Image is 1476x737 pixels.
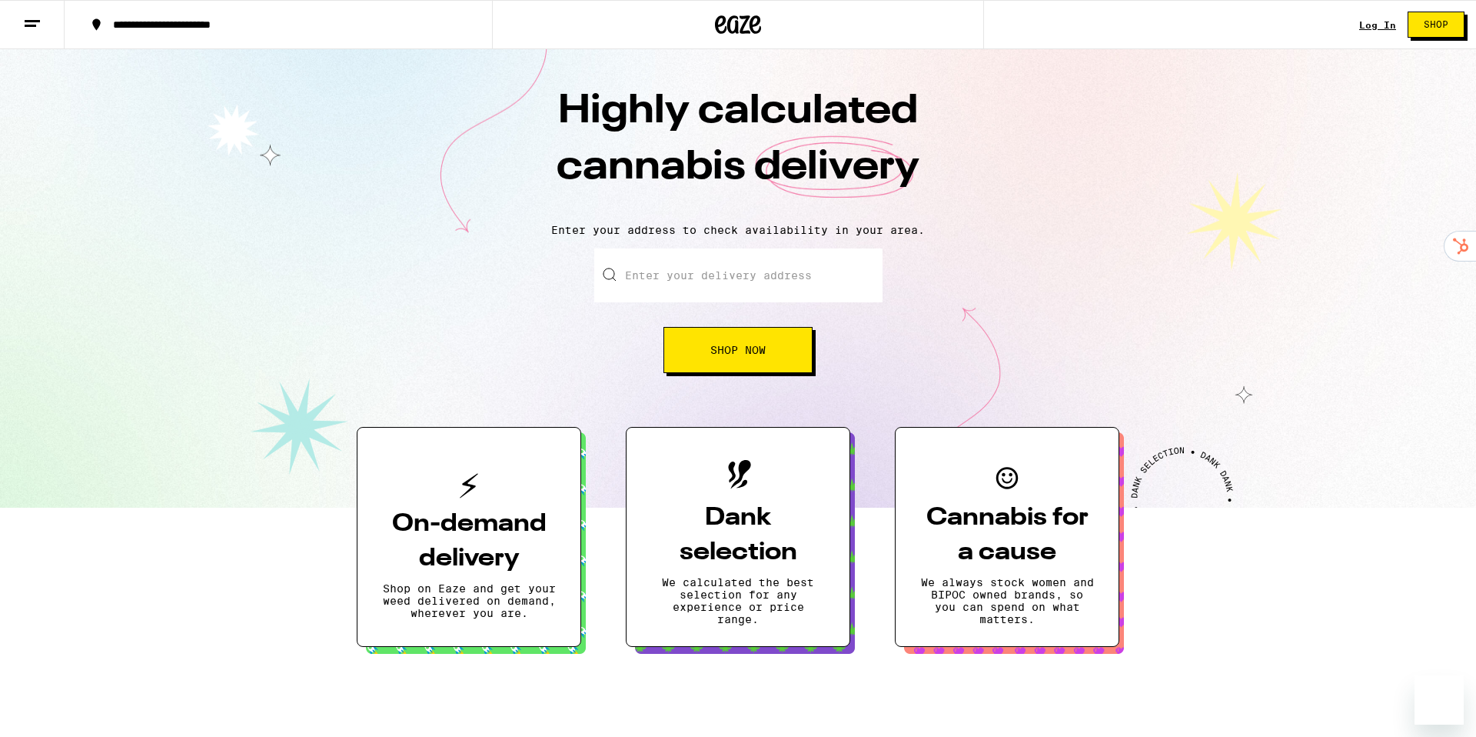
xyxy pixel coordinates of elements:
[920,501,1094,570] h3: Cannabis for a cause
[1359,20,1396,30] a: Log In
[651,576,825,625] p: We calculated the best selection for any experience or price range.
[382,507,556,576] h3: On-demand delivery
[15,224,1461,236] p: Enter your address to check availability in your area.
[1396,12,1476,38] a: Shop
[626,427,850,647] button: Dank selectionWe calculated the best selection for any experience or price range.
[1408,12,1464,38] button: Shop
[651,501,825,570] h3: Dank selection
[469,84,1007,212] h1: Highly calculated cannabis delivery
[594,248,883,302] input: Enter your delivery address
[710,345,766,355] span: Shop Now
[895,427,1119,647] button: Cannabis for a causeWe always stock women and BIPOC owned brands, so you can spend on what matters.
[1414,675,1464,725] iframe: Button to launch messaging window
[1424,20,1448,29] span: Shop
[357,427,581,647] button: On-demand deliveryShop on Eaze and get your weed delivered on demand, wherever you are.
[920,576,1094,625] p: We always stock women and BIPOC owned brands, so you can spend on what matters.
[663,327,813,373] button: Shop Now
[382,582,556,619] p: Shop on Eaze and get your weed delivered on demand, wherever you are.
